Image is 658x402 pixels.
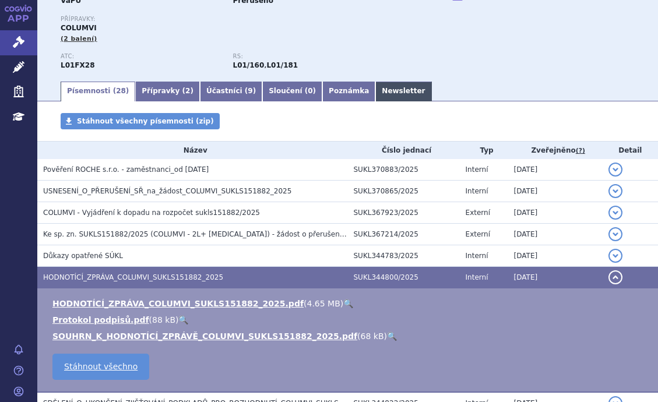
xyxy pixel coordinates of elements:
[233,53,394,60] p: RS:
[52,299,304,308] a: HODNOTÍCÍ_ZPRÁVA_COLUMVI_SUKLS151882_2025.pdf
[348,224,460,245] td: SUKL367214/2025
[348,202,460,224] td: SUKL367923/2025
[460,142,508,159] th: Typ
[508,245,603,267] td: [DATE]
[43,187,291,195] span: USNESENÍ_O_PŘERUŠENÍ_SŘ_na_žádost_COLUMVI_SUKLS151882_2025
[508,181,603,202] td: [DATE]
[152,315,175,325] span: 88 kB
[603,142,658,159] th: Detail
[387,332,397,341] a: 🔍
[348,142,460,159] th: Číslo jednací
[61,35,97,43] span: (2 balení)
[608,163,622,177] button: detail
[135,82,200,101] a: Přípravky (2)
[233,61,265,69] strong: monoklonální protilátky a konjugáty protilátka – léčivo
[61,16,405,23] p: Přípravky:
[343,299,353,308] a: 🔍
[178,315,188,325] a: 🔍
[348,267,460,288] td: SUKL344800/2025
[233,53,406,70] div: ,
[576,147,585,155] abbr: (?)
[61,24,97,32] span: COLUMVI
[608,270,622,284] button: detail
[262,82,322,101] a: Sloučení (0)
[466,252,488,260] span: Interní
[200,82,262,101] a: Účastníci (9)
[466,273,488,281] span: Interní
[61,53,221,60] p: ATC:
[608,249,622,263] button: detail
[508,202,603,224] td: [DATE]
[348,245,460,267] td: SUKL344783/2025
[307,299,340,308] span: 4.65 MB
[348,181,460,202] td: SUKL370865/2025
[322,82,375,101] a: Poznámka
[508,142,603,159] th: Zveřejněno
[361,332,384,341] span: 68 kB
[466,187,488,195] span: Interní
[508,224,603,245] td: [DATE]
[52,298,646,309] li: ( )
[508,267,603,288] td: [DATE]
[43,209,260,217] span: COLUMVI - Vyjádření k dopadu na rozpočet sukls151882/2025
[466,209,490,217] span: Externí
[77,117,214,125] span: Stáhnout všechny písemnosti (zip)
[43,273,223,281] span: HODNOTÍCÍ_ZPRÁVA_COLUMVI_SUKLS151882_2025
[52,330,646,342] li: ( )
[61,82,135,101] a: Písemnosti (28)
[43,165,209,174] span: Pověření ROCHE s.r.o. - zaměstnanci_od 03.09.2025
[61,61,95,69] strong: GLOFITAMAB
[466,230,490,238] span: Externí
[266,61,298,69] strong: glofitamab pro indikaci relabující / refrakterní difuzní velkobuněčný B-lymfom (DLBCL)
[52,315,149,325] a: Protokol podpisů.pdf
[52,354,149,380] a: Stáhnout všechno
[43,252,123,260] span: Důkazy opatřené SÚKL
[466,165,488,174] span: Interní
[375,82,431,101] a: Newsletter
[608,227,622,241] button: detail
[608,206,622,220] button: detail
[43,230,353,238] span: Ke sp. zn. SUKLS151882/2025 (COLUMVI - 2L+ DLBCL) - žádost o přerušení SŘ
[248,87,252,95] span: 9
[52,332,357,341] a: SOUHRN_K_HODNOTÍCÍ_ZPRÁVĚ_COLUMVI_SUKLS151882_2025.pdf
[348,159,460,181] td: SUKL370883/2025
[185,87,190,95] span: 2
[37,142,348,159] th: Název
[116,87,126,95] span: 28
[61,113,220,129] a: Stáhnout všechny písemnosti (zip)
[508,159,603,181] td: [DATE]
[308,87,312,95] span: 0
[52,314,646,326] li: ( )
[608,184,622,198] button: detail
